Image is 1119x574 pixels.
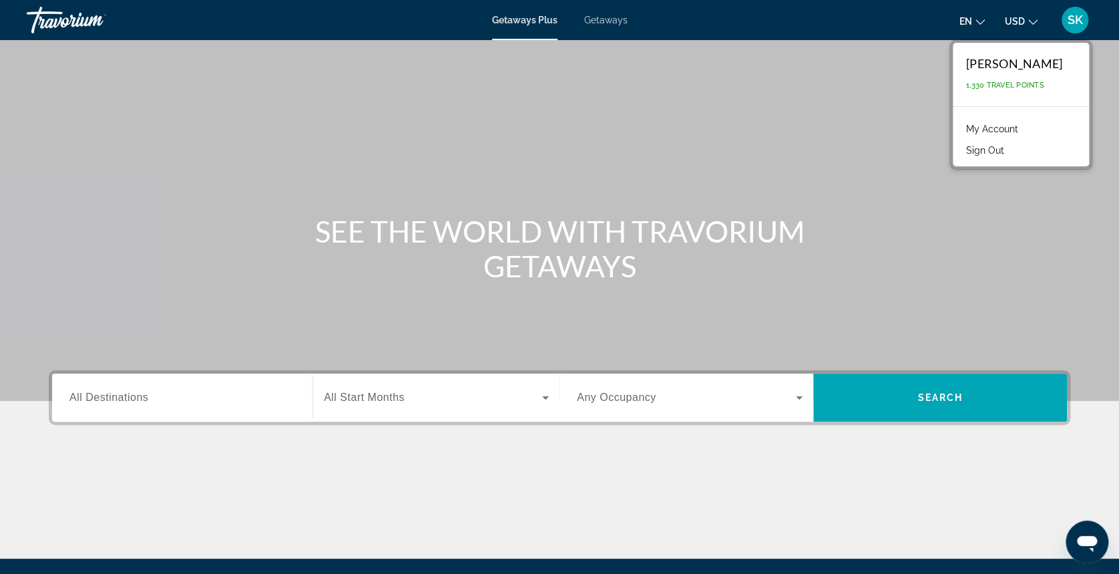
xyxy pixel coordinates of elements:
span: Any Occupancy [577,392,656,403]
div: [PERSON_NAME] [966,56,1062,71]
span: en [959,16,972,27]
span: USD [1005,16,1025,27]
iframe: Button to launch messaging window [1066,521,1108,563]
button: User Menu [1058,6,1092,34]
div: Search widget [52,374,1067,422]
a: My Account [959,120,1025,138]
span: Search [917,392,963,403]
a: Travorium [27,3,160,37]
button: Search [813,374,1067,422]
span: 1,330 Travel Points [966,81,1044,90]
span: All Destinations [69,392,148,403]
button: Sign Out [959,142,1011,159]
a: Getaways Plus [492,15,557,25]
button: Change language [959,11,985,31]
button: Change currency [1005,11,1038,31]
a: Getaways [584,15,628,25]
h1: SEE THE WORLD WITH TRAVORIUM GETAWAYS [309,214,810,283]
span: All Start Months [324,392,405,403]
input: Select destination [69,390,295,406]
span: SK [1068,13,1083,27]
